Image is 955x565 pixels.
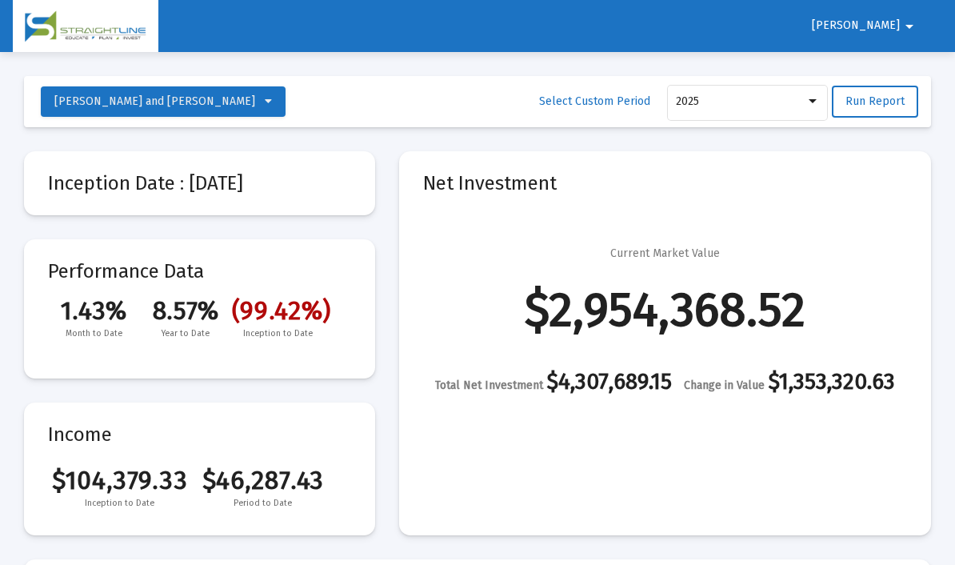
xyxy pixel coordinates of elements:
[684,374,895,394] div: $1,353,320.63
[539,94,650,108] span: Select Custom Period
[684,379,765,392] span: Change in Value
[525,302,805,318] div: $2,954,368.52
[140,326,232,342] span: Year to Date
[900,10,919,42] mat-icon: arrow_drop_down
[48,295,140,326] span: 1.43%
[610,246,720,262] div: Current Market Value
[812,19,900,33] span: [PERSON_NAME]
[423,175,907,191] mat-card-title: Net Investment
[48,495,191,511] span: Inception to Date
[435,379,543,392] span: Total Net Investment
[48,175,351,191] mat-card-title: Inception Date : [DATE]
[54,94,255,108] span: [PERSON_NAME] and [PERSON_NAME]
[435,374,672,394] div: $4,307,689.15
[191,465,334,495] span: $46,287.43
[48,427,351,443] mat-card-title: Income
[232,295,324,326] span: (99.42%)
[48,465,191,495] span: $104,379.33
[140,295,232,326] span: 8.57%
[48,263,351,342] mat-card-title: Performance Data
[676,94,699,108] span: 2025
[48,326,140,342] span: Month to Date
[793,10,938,42] button: [PERSON_NAME]
[41,86,286,117] button: [PERSON_NAME] and [PERSON_NAME]
[191,495,334,511] span: Period to Date
[232,326,324,342] span: Inception to Date
[832,86,918,118] button: Run Report
[845,94,905,108] span: Run Report
[25,10,146,42] img: Dashboard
